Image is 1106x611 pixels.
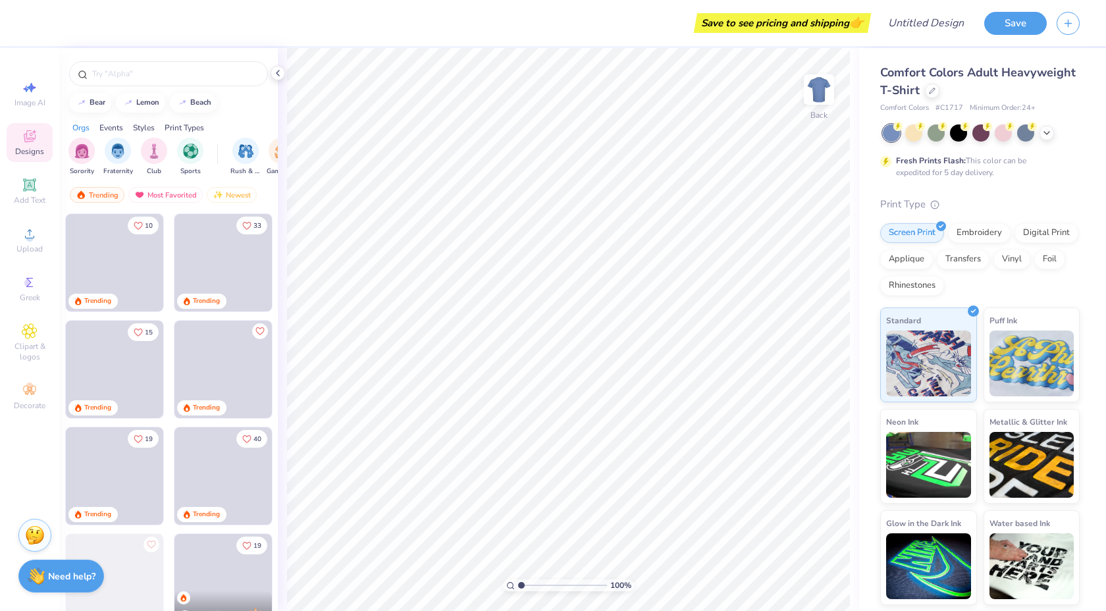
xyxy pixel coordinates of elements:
[76,190,86,199] img: trending.gif
[880,276,944,296] div: Rhinestones
[230,138,261,176] button: filter button
[177,138,203,176] button: filter button
[177,138,203,176] div: filter for Sports
[230,138,261,176] div: filter for Rush & Bid
[72,122,90,134] div: Orgs
[84,296,111,306] div: Trending
[970,103,1036,114] span: Minimum Order: 24 +
[886,516,961,530] span: Glow in the Dark Ink
[989,331,1074,396] img: Puff Ink
[880,197,1080,212] div: Print Type
[886,533,971,599] img: Glow in the Dark Ink
[896,155,1058,178] div: This color can be expedited for 5 day delivery.
[267,138,297,176] div: filter for Game Day
[213,190,223,199] img: Newest.gif
[16,244,43,254] span: Upload
[886,313,921,327] span: Standard
[937,250,989,269] div: Transfers
[103,138,133,176] button: filter button
[989,516,1050,530] span: Water based Ink
[15,146,44,157] span: Designs
[989,533,1074,599] img: Water based Ink
[183,144,198,159] img: Sports Image
[145,223,153,229] span: 10
[68,138,95,176] button: filter button
[145,436,153,442] span: 19
[984,12,1047,35] button: Save
[236,537,267,554] button: Like
[145,329,153,336] span: 15
[48,570,95,583] strong: Need help?
[253,223,261,229] span: 33
[886,331,971,396] img: Standard
[144,537,159,552] button: Like
[14,97,45,108] span: Image AI
[230,167,261,176] span: Rush & Bid
[14,195,45,205] span: Add Text
[1034,250,1065,269] div: Foil
[7,341,53,362] span: Clipart & logos
[68,138,95,176] div: filter for Sorority
[989,415,1067,429] span: Metallic & Glitter Ink
[147,167,161,176] span: Club
[886,432,971,498] img: Neon Ink
[989,432,1074,498] img: Metallic & Glitter Ink
[128,430,159,448] button: Like
[14,400,45,411] span: Decorate
[253,436,261,442] span: 40
[948,223,1011,243] div: Embroidery
[697,13,868,33] div: Save to see pricing and shipping
[878,10,974,36] input: Untitled Design
[880,250,933,269] div: Applique
[935,103,963,114] span: # C1717
[880,103,929,114] span: Comfort Colors
[236,217,267,234] button: Like
[70,187,124,203] div: Trending
[989,313,1017,327] span: Puff Ink
[267,167,297,176] span: Game Day
[123,99,134,107] img: trend_line.gif
[880,65,1076,98] span: Comfort Colors Adult Heavyweight T-Shirt
[134,190,145,199] img: most_fav.gif
[103,167,133,176] span: Fraternity
[193,296,220,306] div: Trending
[267,138,297,176] button: filter button
[236,430,267,448] button: Like
[275,144,290,159] img: Game Day Image
[20,292,40,303] span: Greek
[993,250,1030,269] div: Vinyl
[1014,223,1078,243] div: Digital Print
[103,138,133,176] div: filter for Fraternity
[74,144,90,159] img: Sorority Image
[849,14,864,30] span: 👉
[252,323,268,339] button: Like
[84,510,111,519] div: Trending
[165,122,204,134] div: Print Types
[141,138,167,176] button: filter button
[136,99,159,106] div: lemon
[193,403,220,413] div: Trending
[896,155,966,166] strong: Fresh Prints Flash:
[170,93,217,113] button: beach
[128,217,159,234] button: Like
[810,109,828,121] div: Back
[128,323,159,341] button: Like
[190,99,211,106] div: beach
[238,144,253,159] img: Rush & Bid Image
[133,122,155,134] div: Styles
[147,144,161,159] img: Club Image
[70,167,94,176] span: Sorority
[84,403,111,413] div: Trending
[91,67,259,80] input: Try "Alpha"
[253,543,261,549] span: 19
[99,122,123,134] div: Events
[180,167,201,176] span: Sports
[69,93,111,113] button: bear
[610,579,631,591] span: 100 %
[116,93,165,113] button: lemon
[886,415,918,429] span: Neon Ink
[111,144,125,159] img: Fraternity Image
[90,99,105,106] div: bear
[193,510,220,519] div: Trending
[880,223,944,243] div: Screen Print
